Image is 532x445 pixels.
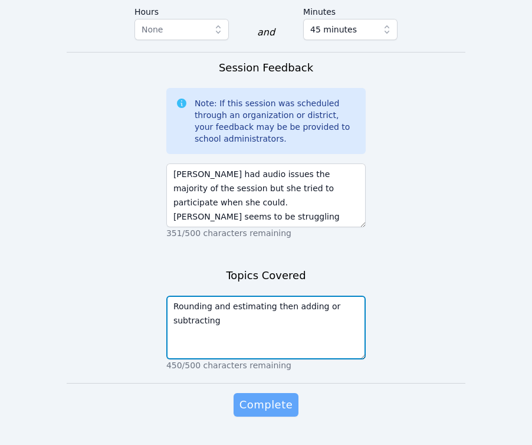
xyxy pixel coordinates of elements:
[134,1,229,19] label: Hours
[166,227,366,239] p: 351/500 characters remaining
[166,163,366,227] textarea: [PERSON_NAME] had audio issues the majority of the session but she tried to participate when she ...
[134,19,229,40] button: None
[303,1,398,19] label: Minutes
[234,393,298,417] button: Complete
[303,19,398,40] button: 45 minutes
[166,359,366,371] p: 450/500 characters remaining
[195,97,356,145] div: Note: If this session was scheduled through an organization or district, your feedback may be be ...
[166,296,366,359] textarea: Rounding and estimating then adding or subtracting
[142,25,163,34] span: None
[239,397,293,413] span: Complete
[219,60,313,76] h3: Session Feedback
[310,22,357,37] span: 45 minutes
[257,25,275,40] div: and
[226,267,306,284] h3: Topics Covered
